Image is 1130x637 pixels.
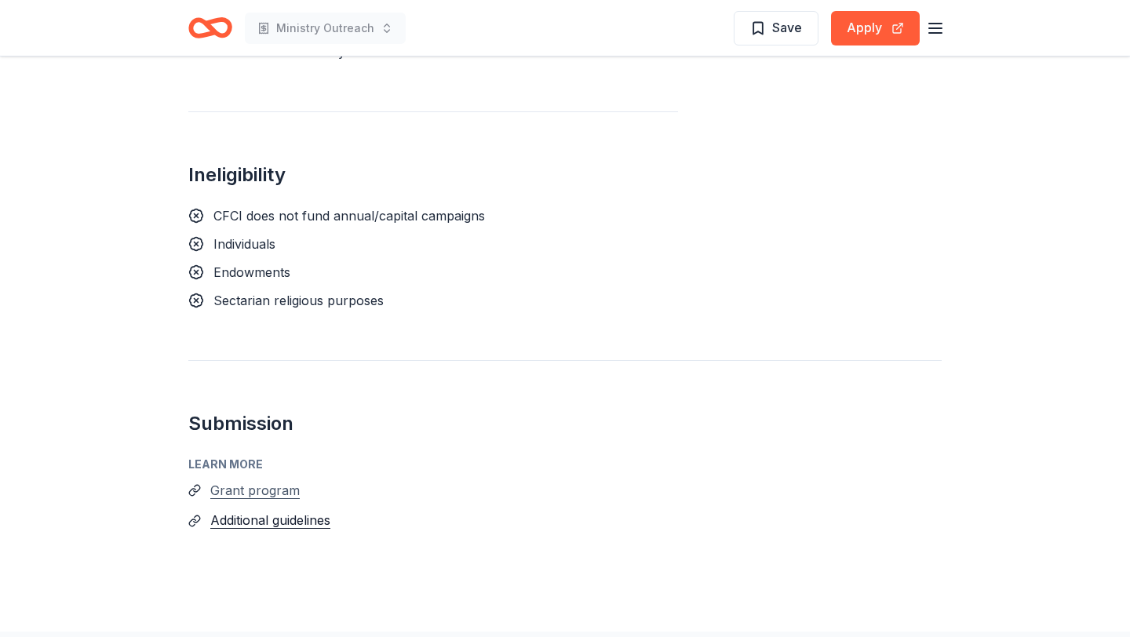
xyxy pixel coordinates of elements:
button: Grant program [210,480,300,500]
div: Learn more [188,455,942,474]
button: Ministry Outreach [245,13,406,44]
a: Home [188,9,232,46]
h2: Submission [188,411,942,436]
span: Endowments [213,264,290,280]
span: Ministry Outreach [276,19,374,38]
span: Sectarian religious purposes [213,293,384,308]
button: Save [734,11,818,45]
button: Additional guidelines [210,510,330,530]
span: Individuals [213,236,275,252]
h2: Ineligibility [188,162,678,187]
button: Apply [831,11,920,45]
span: Save [772,17,802,38]
span: CFCI does not fund annual/capital campaigns [213,208,485,224]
